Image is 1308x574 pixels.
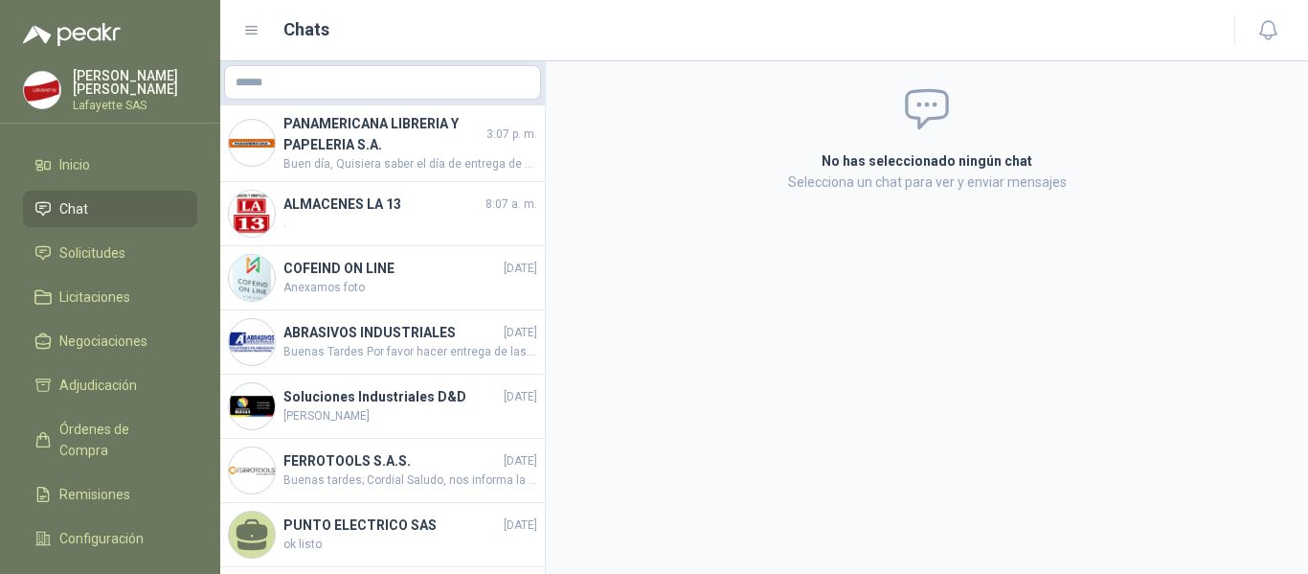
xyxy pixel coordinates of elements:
span: [DATE] [504,452,537,471]
h4: Soluciones Industriales D&D [283,386,500,407]
a: Inicio [23,147,197,183]
span: Buenas Tardes Por favor hacer entrega de las 9 unidades [283,343,537,361]
span: [DATE] [504,260,537,278]
img: Company Logo [229,191,275,237]
a: Chat [23,191,197,227]
img: Company Logo [229,319,275,365]
span: ok listo [283,536,537,554]
img: Company Logo [229,383,275,429]
span: Inicio [59,154,90,175]
span: 8:07 a. m. [485,195,537,214]
h4: COFEIND ON LINE [283,258,500,279]
a: Órdenes de Compra [23,411,197,469]
span: 3:07 p. m. [486,126,537,144]
span: Buenas tardes; Cordial Saludo, nos informa la transportadora que la entrega presento una novedad ... [283,471,537,490]
a: Configuración [23,520,197,557]
p: [PERSON_NAME] [PERSON_NAME] [73,69,197,96]
a: Company LogoSoluciones Industriales D&D[DATE][PERSON_NAME] [220,375,545,439]
h4: ABRASIVOS INDUSTRIALES [283,322,500,343]
span: Órdenes de Compra [59,419,179,461]
span: Configuración [59,528,144,549]
span: Solicitudes [59,242,125,264]
span: Remisiones [59,484,130,505]
a: Solicitudes [23,235,197,271]
a: Company LogoABRASIVOS INDUSTRIALES[DATE]Buenas Tardes Por favor hacer entrega de las 9 unidades [220,310,545,375]
span: . [283,215,537,233]
img: Company Logo [24,72,60,108]
p: Selecciona un chat para ver y enviar mensajes [593,172,1261,193]
h4: PUNTO ELECTRICO SAS [283,515,500,536]
span: Buen día, Quisiera saber el día de entrega de estos productos ya que dicen que entrega en 3 días ... [283,155,537,173]
h1: Chats [283,16,329,43]
img: Company Logo [229,120,275,166]
img: Company Logo [229,448,275,494]
img: Company Logo [229,255,275,301]
a: Company LogoFERROTOOLS S.A.S.[DATE]Buenas tardes; Cordial Saludo, nos informa la transportadora q... [220,439,545,503]
span: Licitaciones [59,287,130,308]
span: Adjudicación [59,375,137,396]
span: [DATE] [504,388,537,406]
span: Chat [59,198,88,219]
h4: PANAMERICANA LIBRERIA Y PAPELERIA S.A. [283,113,483,155]
a: PUNTO ELECTRICO SAS[DATE]ok listo [220,503,545,567]
a: Company LogoPANAMERICANA LIBRERIA Y PAPELERIA S.A.3:07 p. m.Buen día, Quisiera saber el día de en... [220,105,545,182]
h2: No has seleccionado ningún chat [593,150,1261,172]
span: [DATE] [504,324,537,342]
h4: ALMACENES LA 13 [283,194,482,215]
span: Negociaciones [59,331,147,352]
a: Licitaciones [23,279,197,315]
p: Lafayette SAS [73,100,197,111]
a: Negociaciones [23,323,197,359]
h4: FERROTOOLS S.A.S. [283,450,500,471]
span: [DATE] [504,517,537,535]
span: [PERSON_NAME] [283,407,537,425]
a: Company LogoCOFEIND ON LINE[DATE]Anexamos foto [220,246,545,310]
a: Adjudicación [23,367,197,403]
a: Remisiones [23,476,197,513]
img: Logo peakr [23,23,121,46]
span: Anexamos foto [283,279,537,297]
a: Company LogoALMACENES LA 138:07 a. m.. [220,182,545,246]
